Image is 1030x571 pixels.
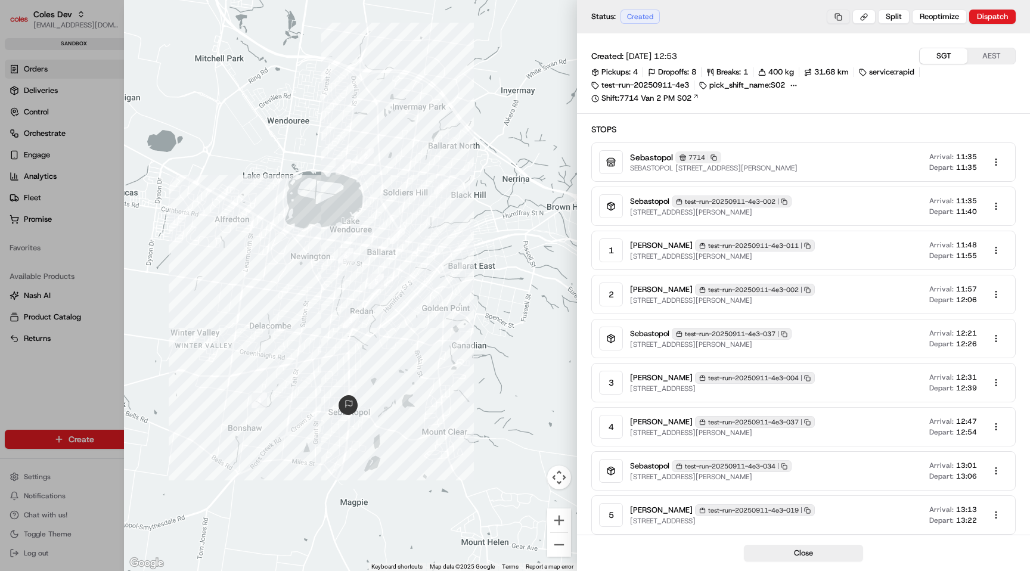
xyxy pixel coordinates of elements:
div: service:rapid [859,67,914,77]
div: waypoint-rte_gW9SKKvVEP5qcxLwDRmie4 [390,228,405,244]
span: 12:26 [956,339,977,349]
div: We're available if you need us! [41,126,151,135]
span: Map data ©2025 Google [430,563,495,570]
span: Depart: [929,207,954,216]
button: Keyboard shortcuts [371,563,423,571]
span: [STREET_ADDRESS] [630,384,815,393]
button: Zoom in [547,508,571,532]
span: SEBASTOPOL [STREET_ADDRESS][PERSON_NAME] [630,163,798,173]
span: [STREET_ADDRESS] [630,516,815,526]
div: test-run-20250911-4e3 [591,80,689,91]
a: Powered byPylon [84,201,144,211]
button: Start new chat [203,117,217,132]
span: 12:39 [956,383,977,393]
span: 12:06 [956,295,977,305]
div: pick_shift_name:S02 [699,80,785,91]
button: SGT [920,48,967,64]
span: 12:21 [956,328,977,338]
span: 12:47 [956,417,977,426]
div: test-run-20250911-4e3-011 [695,240,815,252]
span: 11:35 [956,152,977,162]
span: [STREET_ADDRESS][PERSON_NAME] [630,207,792,217]
div: 💻 [101,174,110,184]
button: Dispatch [969,10,1016,24]
p: Welcome 👋 [12,48,217,67]
span: Depart: [929,339,954,349]
span: Depart: [929,383,954,393]
span: 11:55 [956,251,977,260]
span: Depart: [929,516,954,525]
div: test-run-20250911-4e3-004 [695,372,815,384]
button: AEST [967,48,1015,64]
span: [DATE] 12:53 [626,50,677,62]
span: Depart: [929,471,954,481]
div: waypoint-rte_gW9SKKvVEP5qcxLwDRmie4 [434,179,449,194]
div: 4 [599,415,623,439]
span: 11:35 [956,196,977,206]
div: Created [621,10,660,24]
button: Close [744,545,863,561]
span: Arrival: [929,196,954,206]
span: [PERSON_NAME] [630,417,693,427]
div: waypoint-rte_gW9SKKvVEP5qcxLwDRmie4 [368,274,384,289]
div: 5 [599,503,623,527]
span: 12:31 [956,373,977,382]
span: Arrival: [929,505,954,514]
span: 1 [743,67,748,77]
div: test-run-20250911-4e3-002 [672,195,792,207]
a: Shift:7714 Van 2 PM S02 [591,93,1016,104]
div: test-run-20250911-4e3-002 [695,284,815,296]
span: Dropoffs: [658,67,689,77]
span: 11:40 [956,207,977,216]
span: Arrival: [929,152,954,162]
div: route_end-rte_gW9SKKvVEP5qcxLwDRmie4 [339,395,358,414]
button: Split [878,10,910,24]
span: Created: [591,50,623,62]
span: [PERSON_NAME] [630,373,693,383]
span: [STREET_ADDRESS][PERSON_NAME] [630,340,792,349]
div: 1 [599,238,623,262]
span: [PERSON_NAME] [630,240,693,251]
div: waypoint-rte_gW9SKKvVEP5qcxLwDRmie4 [358,148,374,164]
span: 11:57 [956,284,977,294]
span: Depart: [929,251,954,260]
span: [STREET_ADDRESS][PERSON_NAME] [630,296,815,305]
span: [PERSON_NAME] [630,284,693,295]
div: test-run-20250911-4e3-034 [672,460,792,472]
span: Arrival: [929,284,954,294]
span: Sebastopol [630,461,669,471]
div: Status: [591,10,663,24]
a: 📗Knowledge Base [7,168,96,190]
span: [STREET_ADDRESS][PERSON_NAME] [630,252,815,261]
span: 13:06 [956,471,977,481]
span: Breaks: [716,67,741,77]
div: 3 [599,371,623,395]
span: 8 [691,67,696,77]
span: Arrival: [929,417,954,426]
span: 13:22 [956,516,977,525]
button: Zoom out [547,533,571,557]
button: Reoptimize [912,10,967,24]
span: Knowledge Base [24,173,91,185]
div: test-run-20250911-4e3-019 [695,504,815,516]
a: Report a map error [526,563,573,570]
input: Got a question? Start typing here... [31,77,215,89]
div: test-run-20250911-4e3-037 [695,416,815,428]
span: 400 kg [768,67,794,77]
span: Pylon [119,202,144,211]
span: Pickups: [601,67,631,77]
span: 12:54 [956,427,977,437]
span: API Documentation [113,173,191,185]
span: Arrival: [929,461,954,470]
span: Arrival: [929,240,954,250]
div: waypoint-rte_gW9SKKvVEP5qcxLwDRmie4 [338,248,353,263]
div: 2 [599,283,623,306]
img: 1736555255976-a54dd68f-1ca7-489b-9aae-adbdc363a1c4 [12,114,33,135]
span: [STREET_ADDRESS][PERSON_NAME] [630,472,792,482]
span: Depart: [929,163,954,172]
span: Arrival: [929,373,954,382]
span: 13:01 [956,461,977,470]
div: test-run-20250911-4e3-037 [672,328,792,340]
span: Arrival: [929,328,954,338]
span: 4 [633,67,638,77]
